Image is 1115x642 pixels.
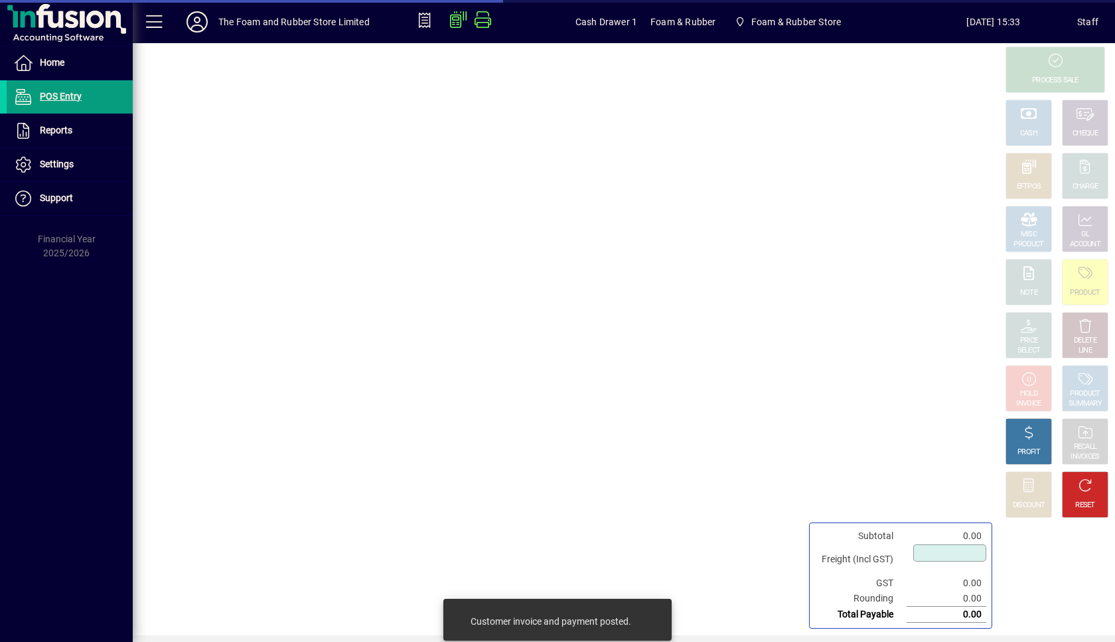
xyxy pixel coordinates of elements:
td: Freight (Incl GST) [815,544,907,576]
span: Foam & Rubber [650,11,715,33]
div: PRODUCT [1013,240,1043,250]
td: GST [815,576,907,591]
div: Customer invoice and payment posted. [471,615,631,628]
div: DISCOUNT [1013,501,1045,511]
div: INVOICES [1071,452,1099,462]
div: PRODUCT [1070,389,1100,399]
td: 0.00 [907,591,986,607]
div: The Foam and Rubber Store Limited [218,11,370,33]
div: PRODUCT [1070,288,1100,298]
span: Home [40,57,64,68]
div: CHARGE [1073,182,1098,192]
div: ACCOUNT [1070,240,1100,250]
span: Support [40,193,73,203]
div: SUMMARY [1069,399,1102,409]
div: DELETE [1074,336,1096,346]
td: 0.00 [907,576,986,591]
div: CASH [1020,129,1037,139]
a: Settings [7,148,133,181]
div: GL [1081,230,1090,240]
span: Reports [40,125,72,135]
td: Rounding [815,591,907,607]
div: SELECT [1017,346,1041,356]
div: INVOICE [1016,399,1041,409]
div: RESET [1075,501,1095,511]
span: POS Entry [40,91,82,102]
div: LINE [1078,346,1092,356]
div: NOTE [1020,288,1037,298]
td: 0.00 [907,528,986,544]
a: Support [7,182,133,215]
span: [DATE] 15:33 [910,11,1077,33]
div: CHEQUE [1073,129,1098,139]
span: Cash Drawer 1 [575,11,637,33]
div: MISC [1021,230,1037,240]
a: Home [7,46,133,80]
div: PROCESS SALE [1032,76,1078,86]
span: Foam & Rubber Store [751,11,841,33]
span: Foam & Rubber Store [729,10,846,34]
span: Settings [40,159,74,169]
div: Staff [1077,11,1098,33]
a: Reports [7,114,133,147]
div: PROFIT [1017,447,1040,457]
div: EFTPOS [1017,182,1041,192]
div: RECALL [1074,442,1097,452]
div: PRICE [1020,336,1038,346]
td: Subtotal [815,528,907,544]
td: 0.00 [907,607,986,623]
td: Total Payable [815,607,907,623]
button: Profile [176,10,218,34]
div: HOLD [1020,389,1037,399]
